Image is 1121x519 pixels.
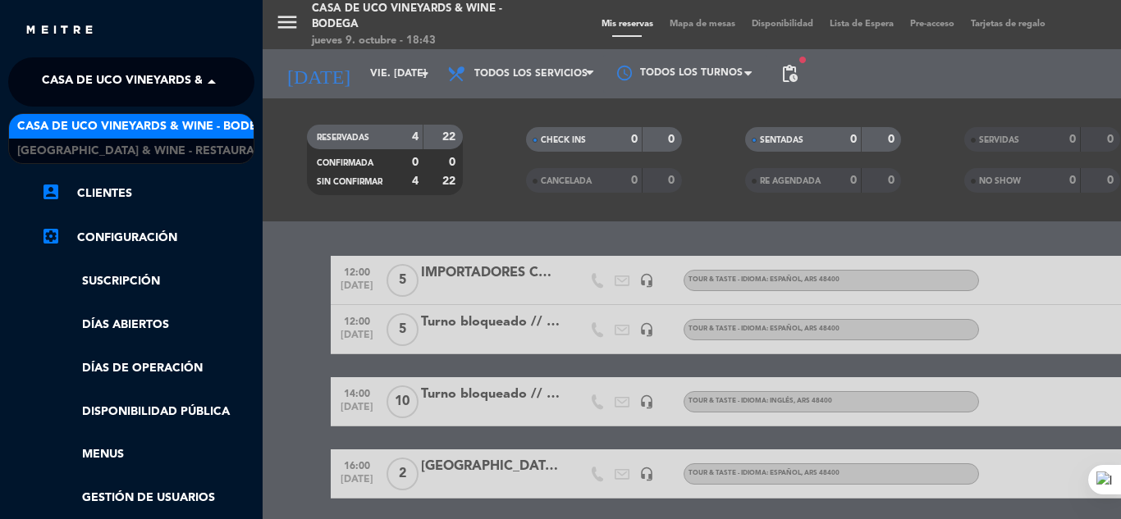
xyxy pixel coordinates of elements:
i: settings_applications [41,226,61,246]
span: Casa de Uco Vineyards & Wine - Bodega [17,117,274,136]
a: Días abiertos [41,316,254,335]
a: account_boxClientes [41,184,254,203]
a: Gestión de usuarios [41,489,254,508]
a: Menus [41,445,254,464]
span: Casa de Uco Vineyards & Wine - Bodega [42,65,299,99]
span: [GEOGRAPHIC_DATA] & Wine - Restaurante [17,142,277,161]
img: MEITRE [25,25,94,37]
a: Suscripción [41,272,254,291]
a: Días de Operación [41,359,254,378]
a: Disponibilidad pública [41,403,254,421]
a: Configuración [41,228,254,248]
i: account_box [41,182,61,202]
